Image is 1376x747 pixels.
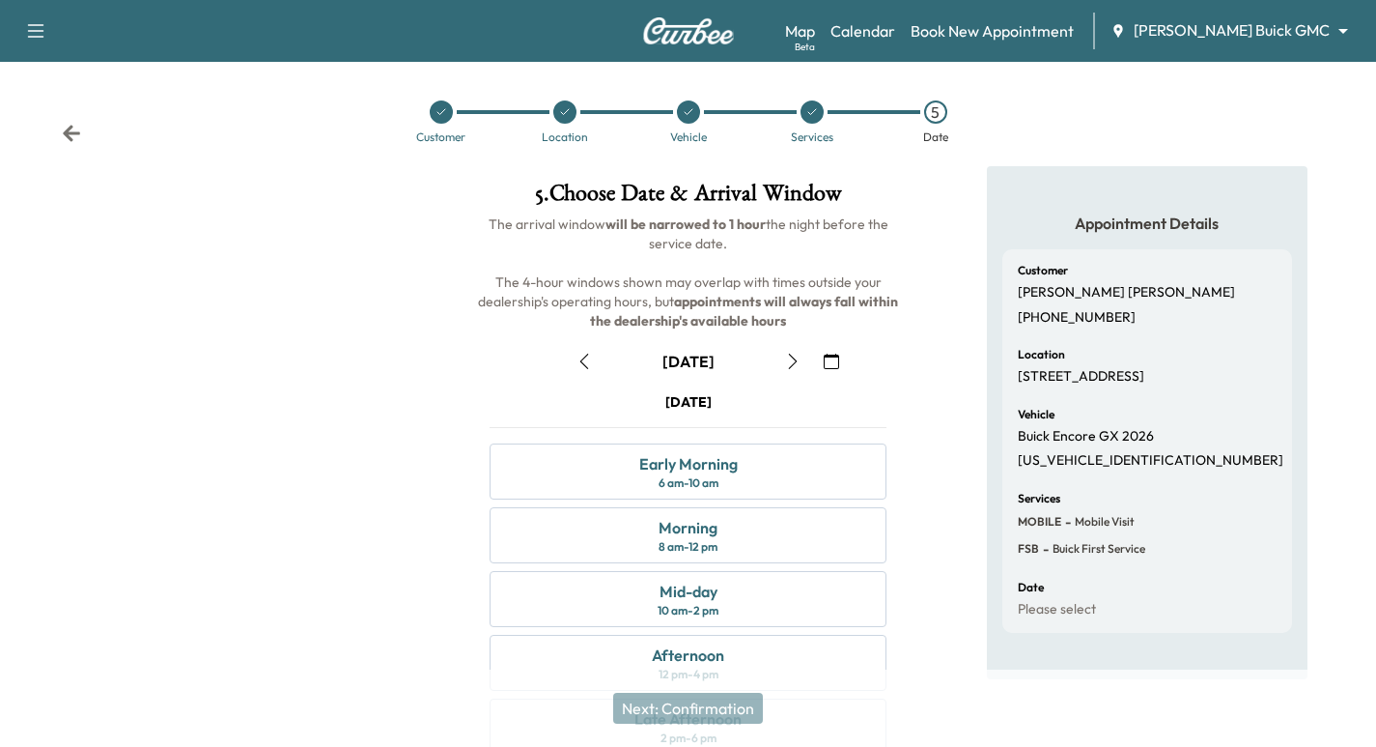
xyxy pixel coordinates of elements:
a: Book New Appointment [911,19,1074,43]
div: Back [62,124,81,143]
div: 12 pm - 4 pm [659,667,718,682]
a: MapBeta [785,19,815,43]
b: will be narrowed to 1 hour [605,215,766,233]
img: Curbee Logo [642,17,735,44]
h6: Services [1018,493,1060,504]
h6: Date [1018,582,1044,593]
div: 10 am - 2 pm [658,603,718,618]
div: Early Morning [639,452,738,475]
div: Morning [659,516,717,539]
div: [DATE] [662,351,715,372]
span: The arrival window the night before the service date. The 4-hour windows shown may overlap with t... [478,215,901,330]
h6: Vehicle [1018,409,1054,420]
span: Buick First Service [1049,541,1145,557]
span: - [1061,512,1071,532]
span: Mobile Visit [1071,514,1135,530]
div: [DATE] [665,392,712,412]
div: Location [542,131,588,143]
div: 5 [924,101,947,124]
div: 8 am - 12 pm [659,539,717,555]
p: [PHONE_NUMBER] [1018,309,1136,327]
p: [PERSON_NAME] [PERSON_NAME] [1018,284,1235,302]
h6: Location [1018,349,1065,360]
div: Mid-day [660,580,717,603]
div: 6 am - 10 am [659,475,718,491]
span: MOBILE [1018,514,1061,530]
h5: Appointment Details [1002,213,1292,234]
div: Services [791,131,833,143]
p: Please select [1018,601,1096,618]
p: [STREET_ADDRESS] [1018,368,1144,386]
div: Vehicle [670,131,707,143]
p: [US_VEHICLE_IDENTIFICATION_NUMBER] [1018,452,1283,470]
p: Buick Encore GX 2026 [1018,428,1154,445]
div: Customer [416,131,465,143]
div: Afternoon [652,644,724,667]
div: Beta [795,40,815,54]
b: appointments will always fall within the dealership's available hours [590,293,901,330]
h6: Customer [1018,265,1068,276]
h1: 5 . Choose Date & Arrival Window [474,182,902,215]
span: - [1039,539,1049,559]
span: FSB [1018,541,1039,557]
span: [PERSON_NAME] Buick GMC [1134,19,1330,42]
div: Date [923,131,948,143]
a: Calendar [830,19,895,43]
